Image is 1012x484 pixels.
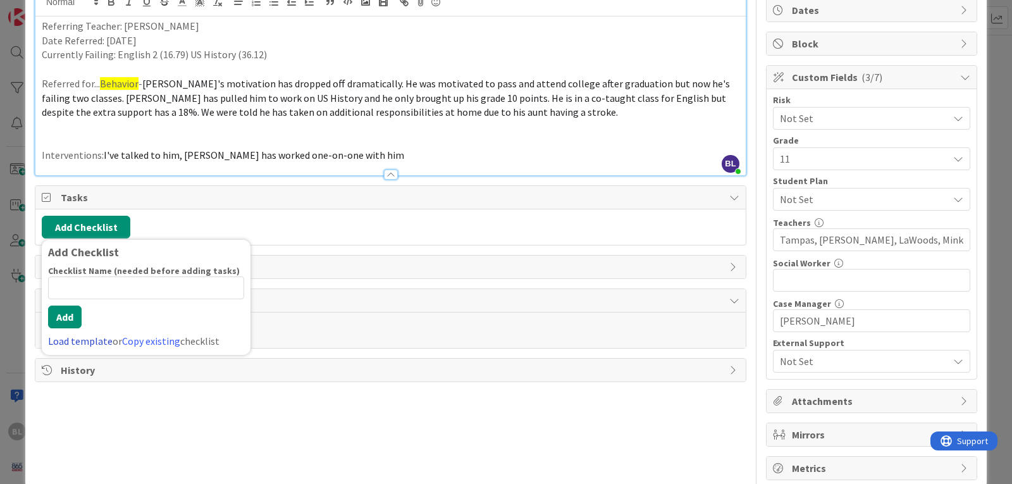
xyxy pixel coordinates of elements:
span: Not Set [780,354,948,369]
div: Risk [773,96,970,104]
span: Not Set [780,192,948,207]
div: Grade [773,136,970,145]
span: Dates [792,3,954,18]
p: Referring Teacher: [PERSON_NAME] [42,19,739,34]
span: ( 3/7 ) [861,71,882,84]
span: Support [27,2,58,17]
span: Behavior [100,77,139,90]
span: BL [722,155,739,173]
a: Load template [48,335,113,347]
label: Case Manager [773,298,831,309]
label: Checklist Name (needed before adding tasks) [48,265,240,276]
span: History [61,363,723,378]
button: Add Checklist [42,216,130,239]
p: Date Referred: [DATE] [42,34,739,48]
span: Block [792,36,954,51]
label: Teachers [773,217,811,228]
span: Links [61,259,723,275]
div: External Support [773,338,970,347]
span: 11 [780,150,942,168]
span: Mirrors [792,427,954,442]
span: Tasks [61,190,723,205]
a: Copy existing [122,335,180,347]
button: Add [48,306,82,328]
span: Comments [61,293,723,308]
div: Student Plan [773,177,970,185]
span: I've talked to him, [PERSON_NAME] has worked one-on-one with him [104,149,404,161]
span: Metrics [792,461,954,476]
span: Attachments [792,394,954,409]
div: or checklist [48,333,244,349]
div: Add Checklist [48,246,244,259]
p: Currently Failing: English 2 (16.79) US History (36.12) [42,47,739,62]
span: Not Set [780,109,942,127]
p: Interventions: [42,148,739,163]
label: Social Worker [773,258,830,269]
span: Custom Fields [792,70,954,85]
p: Referred for... - [42,77,739,120]
span: [PERSON_NAME]'s motivation has dropped off dramatically. He was motivated to pass and attend coll... [42,77,732,118]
